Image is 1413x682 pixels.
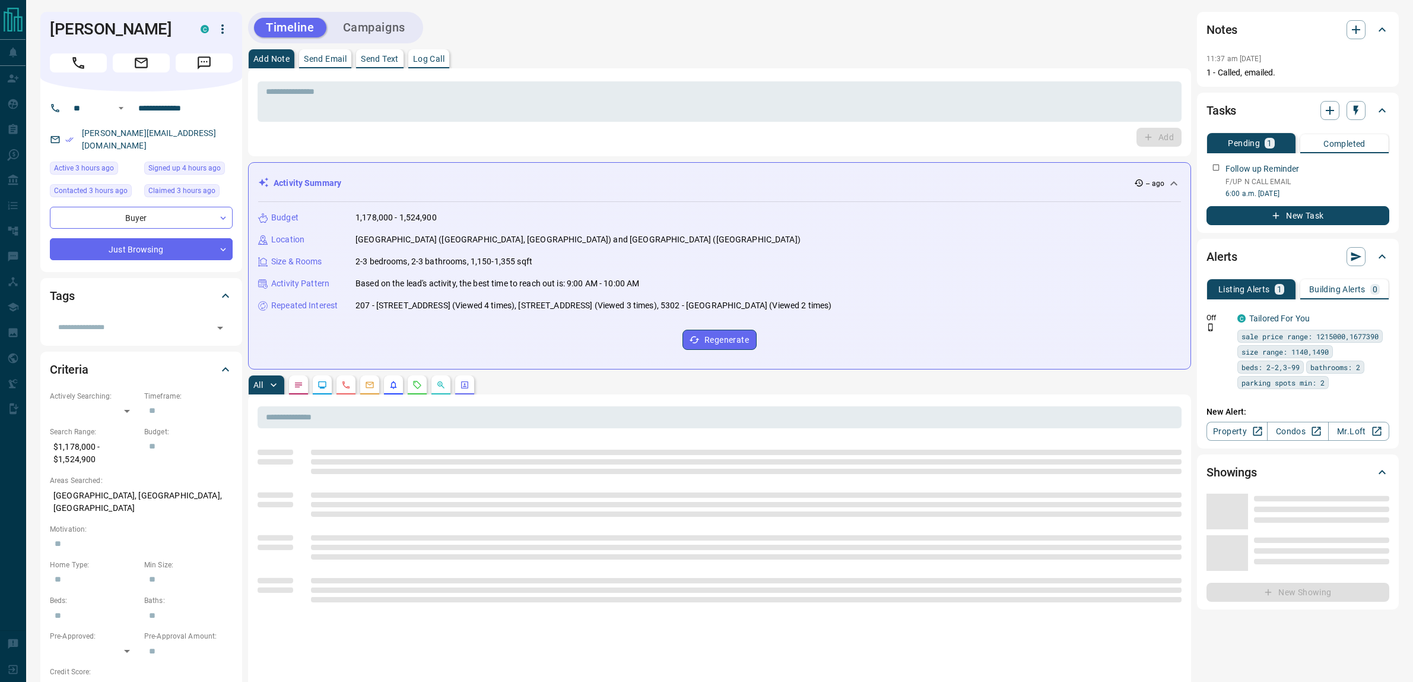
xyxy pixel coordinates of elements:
p: Based on the lead's activity, the best time to reach out is: 9:00 AM - 10:00 AM [355,277,639,290]
span: Email [113,53,170,72]
h2: Alerts [1206,247,1237,266]
div: Tasks [1206,96,1389,125]
p: -- ago [1146,178,1164,189]
p: F/UP N CALL EMAIL [1225,176,1389,187]
div: Activity Summary-- ago [258,172,1181,194]
a: Condos [1267,422,1328,441]
p: Home Type: [50,560,138,570]
p: Motivation: [50,524,233,535]
div: Fri Aug 15 2025 [50,184,138,201]
span: bathrooms: 2 [1310,361,1360,373]
p: New Alert: [1206,406,1389,418]
svg: Emails [365,380,374,390]
p: Building Alerts [1309,285,1366,293]
p: [GEOGRAPHIC_DATA], [GEOGRAPHIC_DATA], [GEOGRAPHIC_DATA] [50,486,233,518]
div: Just Browsing [50,238,233,260]
svg: Agent Actions [460,380,469,390]
p: Pre-Approval Amount: [144,631,233,642]
span: size range: 1140,1490 [1241,346,1329,358]
p: Min Size: [144,560,233,570]
div: condos.ca [1237,314,1246,323]
p: 1 - Called, emailed. [1206,67,1389,79]
a: Mr.Loft [1328,422,1389,441]
button: Open [114,101,128,115]
div: Tags [50,282,233,310]
p: Areas Searched: [50,475,233,486]
span: Call [50,53,107,72]
h2: Showings [1206,463,1257,482]
span: Signed up 4 hours ago [148,162,221,174]
div: Showings [1206,458,1389,487]
div: Buyer [50,207,233,229]
span: beds: 2-2,3-99 [1241,361,1300,373]
h2: Tags [50,286,74,305]
p: Location [271,233,304,246]
h1: [PERSON_NAME] [50,20,183,39]
button: Regenerate [682,330,757,350]
h2: Tasks [1206,101,1236,120]
p: Activity Summary [274,177,341,190]
svg: Requests [412,380,422,390]
span: parking spots min: 2 [1241,377,1325,389]
p: [GEOGRAPHIC_DATA] ([GEOGRAPHIC_DATA], [GEOGRAPHIC_DATA]) and [GEOGRAPHIC_DATA] ([GEOGRAPHIC_DATA]) [355,233,801,246]
p: Credit Score: [50,667,233,677]
p: Completed [1323,140,1366,148]
p: Pre-Approved: [50,631,138,642]
svg: Notes [294,380,303,390]
p: 2-3 bedrooms, 2-3 bathrooms, 1,150-1,355 sqft [355,255,532,268]
svg: Email Verified [65,135,74,144]
button: Open [212,320,228,336]
svg: Lead Browsing Activity [317,380,327,390]
a: [PERSON_NAME][EMAIL_ADDRESS][DOMAIN_NAME] [82,128,216,150]
div: Notes [1206,15,1389,44]
p: All [253,381,263,389]
p: Budget [271,211,299,224]
p: Follow up Reminder [1225,163,1299,175]
p: Search Range: [50,427,138,437]
p: 1 [1267,139,1272,147]
span: Claimed 3 hours ago [148,185,215,197]
span: Contacted 3 hours ago [54,185,128,197]
p: 11:37 am [DATE] [1206,55,1261,63]
span: Message [176,53,233,72]
p: Off [1206,312,1230,323]
p: $1,178,000 - $1,524,900 [50,437,138,469]
span: Active 3 hours ago [54,162,114,174]
p: Pending [1228,139,1260,147]
p: 0 [1373,285,1377,293]
p: Add Note [253,55,290,63]
h2: Criteria [50,360,88,379]
svg: Opportunities [436,380,446,390]
p: Log Call [413,55,444,63]
button: New Task [1206,206,1389,225]
div: Fri Aug 15 2025 [144,184,233,201]
p: Size & Rooms [271,255,322,268]
div: Alerts [1206,242,1389,271]
p: Repeated Interest [271,299,338,312]
p: Beds: [50,595,138,606]
svg: Listing Alerts [389,380,398,390]
div: Fri Aug 15 2025 [144,162,233,178]
p: 207 - [STREET_ADDRESS] (Viewed 4 times), [STREET_ADDRESS] (Viewed 3 times), 5302 - [GEOGRAPHIC_DA... [355,299,831,312]
p: 1 [1277,285,1282,293]
p: Activity Pattern [271,277,329,290]
div: condos.ca [201,25,209,33]
a: Tailored For You [1249,314,1310,323]
h2: Notes [1206,20,1237,39]
p: 6:00 a.m. [DATE] [1225,188,1389,199]
button: Campaigns [331,18,417,37]
p: 1,178,000 - 1,524,900 [355,211,437,224]
p: Actively Searching: [50,391,138,402]
button: Timeline [254,18,326,37]
a: Property [1206,422,1268,441]
p: Timeframe: [144,391,233,402]
svg: Push Notification Only [1206,323,1215,331]
span: sale price range: 1215000,1677390 [1241,330,1379,342]
p: Send Email [304,55,347,63]
p: Budget: [144,427,233,437]
div: Criteria [50,355,233,384]
svg: Calls [341,380,351,390]
p: Listing Alerts [1218,285,1270,293]
p: Baths: [144,595,233,606]
p: Send Text [361,55,399,63]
